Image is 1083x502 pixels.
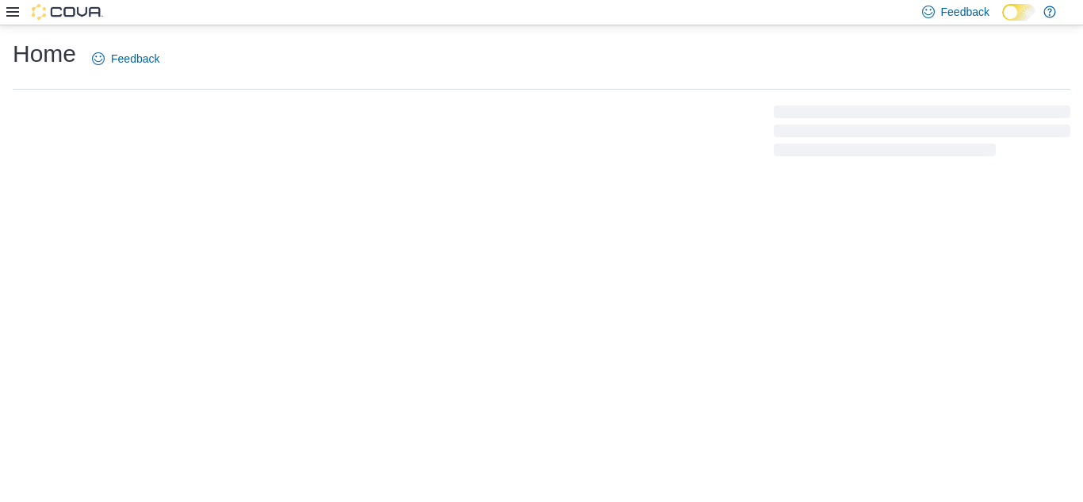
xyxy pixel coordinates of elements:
[32,4,103,20] img: Cova
[86,43,166,75] a: Feedback
[1002,4,1035,21] input: Dark Mode
[13,38,76,70] h1: Home
[941,4,989,20] span: Feedback
[774,109,1070,159] span: Loading
[111,51,159,67] span: Feedback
